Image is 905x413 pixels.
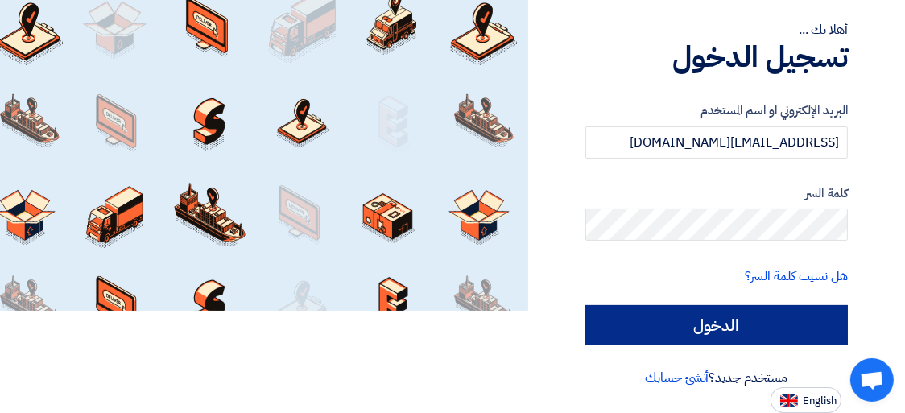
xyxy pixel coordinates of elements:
[585,101,848,120] label: البريد الإلكتروني او اسم المستخدم
[585,39,848,75] h1: تسجيل الدخول
[585,20,848,39] div: أهلا بك ...
[850,358,894,402] div: Open chat
[745,266,848,286] a: هل نسيت كلمة السر؟
[585,368,848,387] div: مستخدم جديد؟
[585,305,848,345] input: الدخول
[645,368,709,387] a: أنشئ حسابك
[803,395,837,407] span: English
[771,387,841,413] button: English
[585,184,848,203] label: كلمة السر
[585,126,848,159] input: أدخل بريد العمل الإلكتروني او اسم المستخدم الخاص بك ...
[780,394,798,407] img: en-US.png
